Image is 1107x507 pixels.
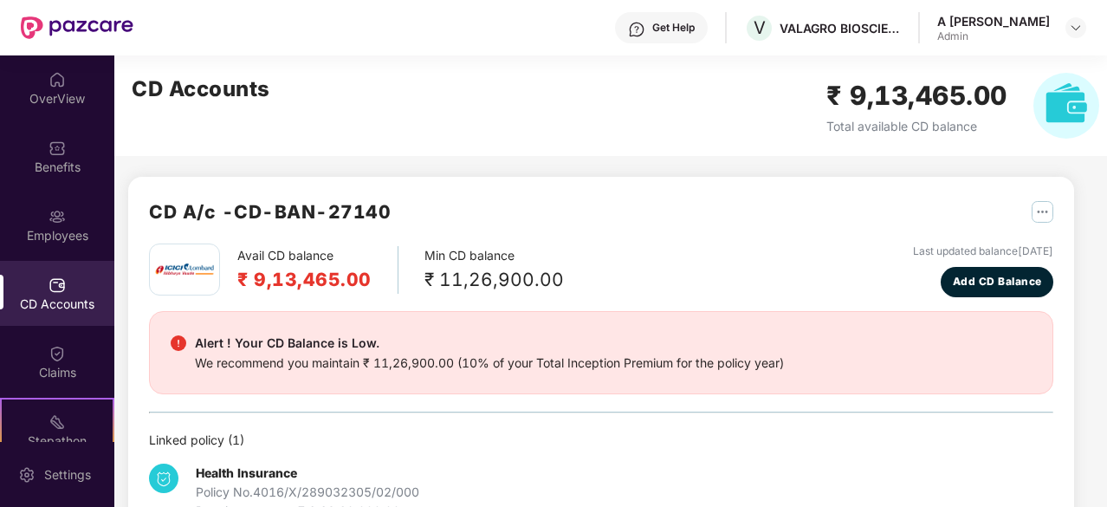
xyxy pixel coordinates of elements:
[49,345,66,362] img: svg+xml;base64,PHN2ZyBpZD0iQ2xhaW0iIHhtbG5zPSJodHRwOi8vd3d3LnczLm9yZy8yMDAwL3N2ZyIgd2lkdGg9IjIwIi...
[237,265,372,294] h2: ₹ 9,13,465.00
[652,21,695,35] div: Get Help
[937,13,1050,29] div: A [PERSON_NAME]
[913,244,1053,260] div: Last updated balance [DATE]
[937,29,1050,43] div: Admin
[1069,21,1083,35] img: svg+xml;base64,PHN2ZyBpZD0iRHJvcGRvd24tMzJ4MzIiIHhtbG5zPSJodHRwOi8vd3d3LnczLm9yZy8yMDAwL3N2ZyIgd2...
[132,73,270,106] h2: CD Accounts
[953,274,1042,290] span: Add CD Balance
[196,465,297,480] b: Health Insurance
[49,140,66,157] img: svg+xml;base64,PHN2ZyBpZD0iQmVuZWZpdHMiIHhtbG5zPSJodHRwOi8vd3d3LnczLm9yZy8yMDAwL3N2ZyIgd2lkdGg9Ij...
[196,483,419,502] div: Policy No. 4016/X/289032305/02/000
[1033,73,1099,139] img: svg+xml;base64,PHN2ZyB4bWxucz0iaHR0cDovL3d3dy53My5vcmcvMjAwMC9zdmciIHhtbG5zOnhsaW5rPSJodHRwOi8vd3...
[171,335,186,351] img: svg+xml;base64,PHN2ZyBpZD0iRGFuZ2VyX2FsZXJ0IiBkYXRhLW5hbWU9IkRhbmdlciBhbGVydCIgeG1sbnM9Imh0dHA6Ly...
[39,466,96,484] div: Settings
[195,333,784,354] div: Alert ! Your CD Balance is Low.
[754,17,766,38] span: V
[49,276,66,294] img: svg+xml;base64,PHN2ZyBpZD0iQ0RfQWNjb3VudHMiIGRhdGEtbmFtZT0iQ0QgQWNjb3VudHMiIHhtbG5zPSJodHRwOi8vd3...
[424,265,564,294] div: ₹ 11,26,900.00
[424,246,564,294] div: Min CD balance
[237,246,398,294] div: Avail CD balance
[18,466,36,484] img: svg+xml;base64,PHN2ZyBpZD0iU2V0dGluZy0yMHgyMCIgeG1sbnM9Imh0dHA6Ly93d3cudzMub3JnLzIwMDAvc3ZnIiB3aW...
[49,208,66,225] img: svg+xml;base64,PHN2ZyBpZD0iRW1wbG95ZWVzIiB4bWxucz0iaHR0cDovL3d3dy53My5vcmcvMjAwMC9zdmciIHdpZHRoPS...
[21,16,133,39] img: New Pazcare Logo
[49,413,66,431] img: svg+xml;base64,PHN2ZyB4bWxucz0iaHR0cDovL3d3dy53My5vcmcvMjAwMC9zdmciIHdpZHRoPSIyMSIgaGVpZ2h0PSIyMC...
[49,71,66,88] img: svg+xml;base64,PHN2ZyBpZD0iSG9tZSIgeG1sbnM9Imh0dHA6Ly93d3cudzMub3JnLzIwMDAvc3ZnIiB3aWR0aD0iMjAiIG...
[149,198,391,226] h2: CD A/c - CD-BAN-27140
[2,432,113,450] div: Stepathon
[149,464,178,493] img: svg+xml;base64,PHN2ZyB4bWxucz0iaHR0cDovL3d3dy53My5vcmcvMjAwMC9zdmciIHdpZHRoPSIzNCIgaGVpZ2h0PSIzNC...
[941,267,1053,297] button: Add CD Balance
[1032,201,1053,223] img: svg+xml;base64,PHN2ZyB4bWxucz0iaHR0cDovL3d3dy53My5vcmcvMjAwMC9zdmciIHdpZHRoPSIyNSIgaGVpZ2h0PSIyNS...
[780,20,901,36] div: VALAGRO BIOSCIENCES
[628,21,645,38] img: svg+xml;base64,PHN2ZyBpZD0iSGVscC0zMngzMiIgeG1sbnM9Imh0dHA6Ly93d3cudzMub3JnLzIwMDAvc3ZnIiB3aWR0aD...
[149,431,1053,450] div: Linked policy ( 1 )
[152,258,217,281] img: icici.png
[195,354,784,373] div: We recommend you maintain ₹ 11,26,900.00 (10% of your Total Inception Premium for the policy year)
[826,75,1007,116] h2: ₹ 9,13,465.00
[826,119,977,133] span: Total available CD balance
